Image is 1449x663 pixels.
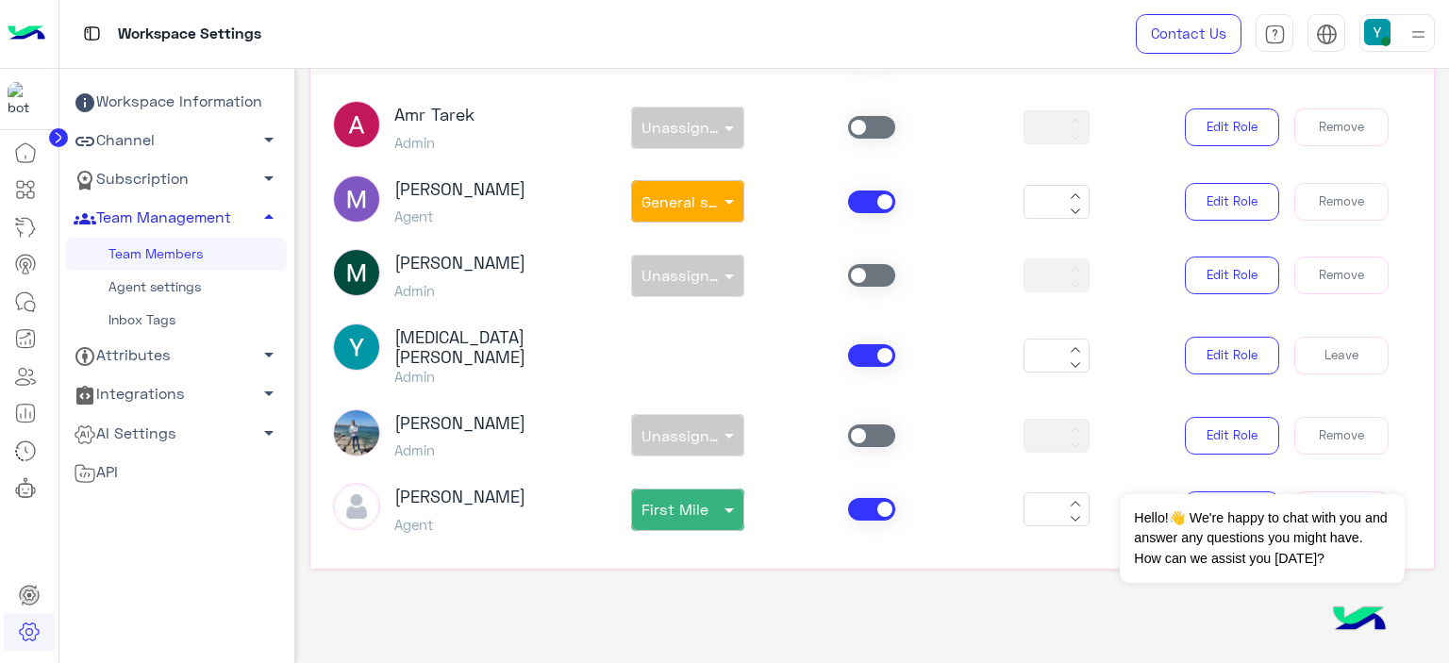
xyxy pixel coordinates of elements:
[258,343,280,366] span: arrow_drop_down
[1407,23,1430,46] img: profile
[66,414,287,453] a: AI Settings
[1185,337,1279,374] button: Edit Role
[333,101,380,148] img: ACg8ocIuDXioKjuqbC0qWV_UbTrSg1889larvHpgDPB9PYIGmFDTpg=s96-c
[1185,257,1279,294] button: Edit Role
[641,192,758,210] span: General support
[333,483,380,530] img: defaultAdmin.png
[333,323,380,371] img: ACg8ocL_Cv_0TYCAak07p7WTJX8q6LScVw3bMgGDa-JTO1aAxGpang=s96-c
[394,327,581,368] h3: [MEDICAL_DATA][PERSON_NAME]
[1185,183,1279,221] button: Edit Role
[333,409,380,456] img: picture
[1294,337,1389,374] button: Leave
[80,22,104,45] img: tab
[1294,257,1389,294] button: Remove
[1294,417,1389,455] button: Remove
[66,375,287,414] a: Integrations
[118,22,261,47] p: Workspace Settings
[1136,14,1241,54] a: Contact Us
[66,304,287,337] a: Inbox Tags
[66,160,287,199] a: Subscription
[1294,183,1389,221] button: Remove
[394,516,525,533] h5: Agent
[1326,588,1392,654] img: hulul-logo.png
[66,199,287,238] a: Team Management
[66,83,287,122] a: Workspace Information
[394,253,525,273] h3: [PERSON_NAME]
[258,382,280,405] span: arrow_drop_down
[1294,108,1389,146] button: Remove
[1185,417,1279,455] button: Edit Role
[258,128,280,151] span: arrow_drop_down
[1120,494,1404,583] span: Hello!👋 We're happy to chat with you and answer any questions you might have. How can we assist y...
[66,238,287,271] a: Team Members
[258,206,280,228] span: arrow_drop_up
[333,249,380,296] img: ACg8ocJsbzTwuLs2HIbNqKcox5EzRzZKCWeB210EXy2o4DtphlFe7w=s96-c
[258,422,280,444] span: arrow_drop_down
[66,337,287,375] a: Attributes
[1316,24,1338,45] img: tab
[258,167,280,190] span: arrow_drop_down
[66,122,287,160] a: Channel
[333,175,380,223] img: ACg8ocJ5kWkbDFwHhE1-NCdHlUdL0Moenmmb7xp8U7RIpZhCQ1Zz3Q=s96-c
[394,134,475,151] h5: Admin
[394,368,581,385] h5: Admin
[394,282,525,299] h5: Admin
[8,14,45,54] img: Logo
[394,441,525,458] h5: Admin
[66,271,287,304] a: Agent settings
[1364,19,1391,45] img: userImage
[1185,108,1279,146] button: Edit Role
[66,453,287,491] a: API
[1256,14,1293,54] a: tab
[8,82,42,116] img: 317874714732967
[394,105,475,125] h3: Amr Tarek
[1264,24,1286,45] img: tab
[394,413,525,434] h3: [PERSON_NAME]
[394,179,525,200] h3: [PERSON_NAME]
[394,207,525,224] h5: Agent
[394,487,525,507] h3: [PERSON_NAME]
[74,460,118,485] span: API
